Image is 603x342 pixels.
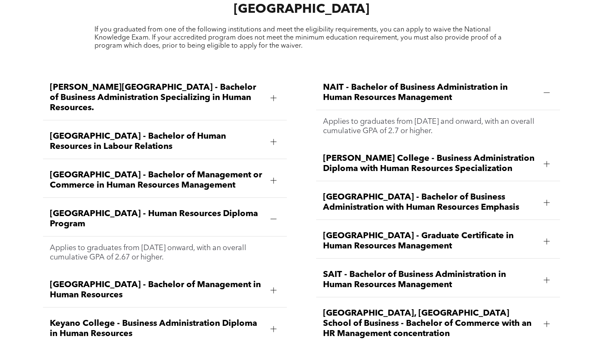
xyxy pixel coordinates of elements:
span: If you graduated from one of the following institutions and meet the eligibility requirements, yo... [94,26,502,49]
span: SAIT - Bachelor of Business Administration in Human Resources Management [323,270,537,290]
span: [GEOGRAPHIC_DATA], [GEOGRAPHIC_DATA] School of Business - Bachelor of Commerce with an HR Managem... [323,308,537,339]
span: [PERSON_NAME] College - Business Administration Diploma with Human Resources Specialization [323,154,537,174]
p: Applies to graduates from [DATE] and onward, with an overall cumulative GPA of 2.7 or higher. [323,117,553,136]
span: [GEOGRAPHIC_DATA] - Bachelor of Human Resources in Labour Relations [50,131,264,152]
span: [GEOGRAPHIC_DATA] - Human Resources Diploma Program [50,209,264,229]
span: [PERSON_NAME][GEOGRAPHIC_DATA] - Bachelor of Business Administration Specializing in Human Resour... [50,83,264,113]
span: [GEOGRAPHIC_DATA] - Bachelor of Management in Human Resources [50,280,264,300]
span: NAIT - Bachelor of Business Administration in Human Resources Management [323,83,537,103]
span: [GEOGRAPHIC_DATA] - Graduate Certificate in Human Resources Management [323,231,537,251]
span: Keyano College - Business Administration Diploma in Human Resources [50,319,264,339]
span: [GEOGRAPHIC_DATA] - Bachelor of Management or Commerce in Human Resources Management [50,170,264,191]
span: [GEOGRAPHIC_DATA] - Bachelor of Business Administration with Human Resources Emphasis [323,192,537,213]
p: Applies to graduates from [DATE] onward, with an overall cumulative GPA of 2.67 or higher. [50,243,280,262]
